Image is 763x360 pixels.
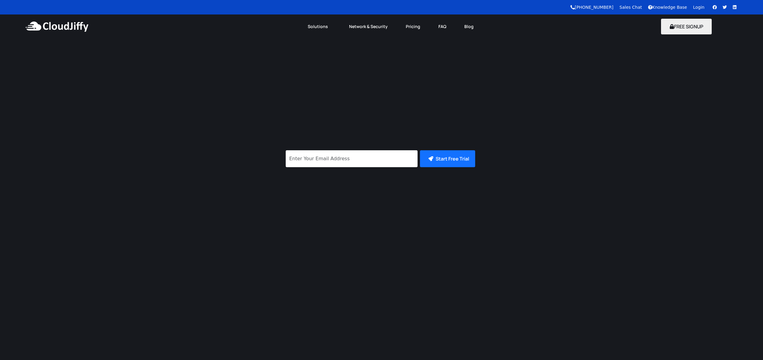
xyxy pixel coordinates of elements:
[693,5,704,10] a: Login
[648,5,687,10] a: Knowledge Base
[571,5,613,10] a: [PHONE_NUMBER]
[661,19,712,34] button: FREE SIGNUP
[397,20,429,33] a: Pricing
[619,5,642,10] a: Sales Chat
[420,150,475,167] button: Start Free Trial
[429,20,455,33] a: FAQ
[299,20,340,33] a: Solutions
[455,20,483,33] a: Blog
[661,23,712,30] a: FREE SIGNUP
[340,20,397,33] a: Network & Security
[286,150,418,167] input: Enter Your Email Address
